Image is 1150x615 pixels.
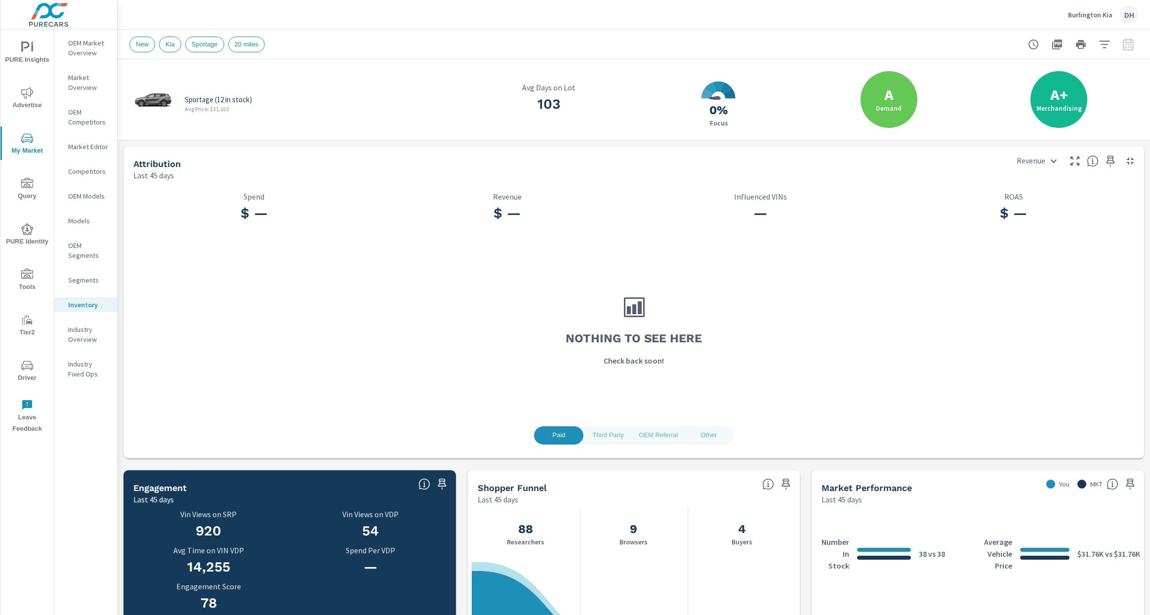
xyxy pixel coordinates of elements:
[185,95,252,104] p: Sportage (12 in stock)
[68,216,109,226] p: Models
[133,192,375,201] p: Spend
[133,169,174,181] p: Last 45 days
[54,164,117,179] div: Competitors
[160,41,181,48] span: Kia
[418,478,430,490] span: See what makes and models are getting noticed based off a score of 0 to 100, with 100 representin...
[778,476,794,492] span: Save this to your personalized report
[133,595,284,612] h3: 78
[133,85,173,115] img: glamour
[1036,104,1082,113] label: Merchandising
[68,359,109,379] p: Industry Fixed Ops
[3,399,51,435] span: Leave Feedback
[3,41,51,66] span: PURE Insights
[0,30,54,439] div: nav menu
[1095,35,1114,54] button: Apply Filters
[1087,155,1099,167] span: See which channels are bringing the greatest return on your investment. The sale of each VIN can ...
[229,41,264,48] span: 20 miles
[1047,35,1067,54] button: "Export Report to PDF"
[1090,479,1103,489] p: MKT
[3,87,51,111] span: Advertise
[984,536,1012,572] p: Average Vehicle Price
[133,546,284,555] p: Avg Time on VIN VDP
[68,73,109,92] p: Market Overview
[295,546,446,555] p: Spend Per VDP
[3,178,51,202] span: Query
[1071,35,1091,54] button: Print Report
[893,192,1135,201] p: ROAS
[133,523,284,539] h3: 920
[1122,476,1138,492] span: Save this to your personalized report
[387,205,628,222] h3: $ —
[927,548,945,560] p: vs 38
[1077,548,1104,560] p: $31.76K
[434,476,450,492] span: Save this to your personalized report
[133,582,284,591] p: Engagement Score
[3,360,51,384] span: Driver
[295,559,446,575] h3: —
[540,430,577,441] span: Paid
[470,96,628,113] h3: 103
[821,536,849,572] p: Number In Stock
[387,192,628,201] p: Revenue
[54,238,117,263] div: OEM Segments
[68,241,109,260] p: OEM Segments
[1067,153,1083,169] button: Make Fullscreen
[821,493,862,505] p: Last 45 days
[690,430,728,441] span: Other
[133,510,284,519] p: Vin Views on SRP
[566,330,702,347] h3: Nothing to see here
[639,430,678,441] span: OEM Referral
[1120,6,1138,24] div: DH
[884,86,894,104] h2: A
[68,38,109,58] p: OEM Market Overview
[709,102,728,119] h3: 0%
[68,325,109,344] p: Industry Overview
[640,192,881,201] p: Influenced VINs
[185,105,229,114] p: Avg Price: $31,023
[133,205,375,222] h3: $ —
[1059,479,1069,489] p: You
[54,139,117,154] div: Market Editor
[3,314,51,338] span: Tier2
[1107,478,1118,490] span: Understand your inventory, price and days to sell compared to other dealers in your market.
[762,478,774,490] span: Know where every customer is during their purchase journey. View customer activity from first cli...
[54,189,117,204] div: OEM Models
[1122,153,1138,169] button: Minimize Widget
[919,548,927,560] p: 38
[54,70,117,95] div: Market Overview
[589,430,627,441] span: Third Party
[1104,548,1140,560] p: vs $31.76K
[478,493,518,505] p: Last 45 days
[478,483,547,493] h5: Shopper Funnel
[68,142,109,152] p: Market Editor
[893,205,1135,222] h3: $ —
[54,297,117,312] div: Inventory
[54,105,117,129] div: OEM Competitors
[295,510,446,519] p: Vin Views on VDP
[54,273,117,287] div: Segments
[130,41,155,48] span: New
[54,213,117,228] div: Models
[186,41,224,48] span: Sportage
[640,205,881,222] h3: —
[604,355,664,367] p: Check back soon!
[470,83,628,92] p: Avg Days on Lot
[133,159,181,169] h5: Attribution
[876,104,902,113] label: Demand
[1050,86,1068,104] h2: A+
[3,269,51,293] span: Tools
[68,107,109,127] p: OEM Competitors
[709,119,728,127] p: Focus
[1011,152,1063,169] div: Revenue
[68,166,109,176] p: Competitors
[133,493,174,505] p: Last 45 days
[821,483,912,493] h5: Market Performance
[54,36,117,60] div: OEM Market Overview
[295,523,446,539] h3: 54
[3,223,51,247] span: PURE Identity
[68,191,109,201] p: OEM Models
[1068,10,1112,19] p: Burlington Kia
[3,132,51,157] span: My Market
[133,559,284,575] h3: 14,255
[68,300,109,310] p: Inventory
